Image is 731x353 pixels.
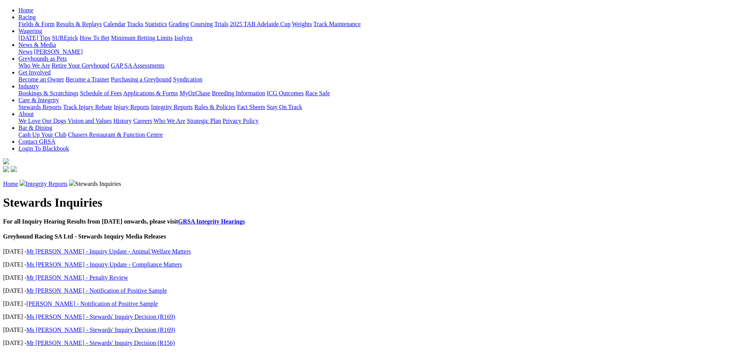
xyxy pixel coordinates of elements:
[151,104,193,110] a: Integrity Reports
[18,145,69,152] a: Login To Blackbook
[63,104,112,110] a: Track Injury Rebate
[314,21,361,27] a: Track Maintenance
[267,104,302,110] a: Stay On Track
[18,90,78,96] a: Bookings & Scratchings
[111,62,165,69] a: GAP SA Assessments
[187,118,221,124] a: Strategic Plan
[174,35,193,41] a: Isolynx
[145,21,167,27] a: Statistics
[18,104,61,110] a: Stewards Reports
[173,76,202,83] a: Syndication
[18,76,64,83] a: Become an Owner
[18,62,728,69] div: Greyhounds as Pets
[26,300,158,307] a: [PERSON_NAME] - Notification of Positive Sample
[18,83,39,89] a: Industry
[111,35,173,41] a: Minimum Betting Limits
[18,118,66,124] a: We Love Our Dogs
[3,261,728,268] p: [DATE] -
[3,158,9,164] img: logo-grsa-white.png
[153,118,185,124] a: Who We Are
[18,21,728,28] div: Racing
[3,340,728,346] p: [DATE] -
[18,90,728,97] div: Industry
[127,21,144,27] a: Tracks
[18,55,67,62] a: Greyhounds as Pets
[3,287,728,294] p: [DATE] -
[3,274,728,281] p: [DATE] -
[3,326,728,333] p: [DATE] -
[3,300,728,307] p: [DATE] -
[3,196,728,210] h1: Stewards Inquiries
[18,97,59,103] a: Care & Integrity
[3,180,728,187] p: Stewards Inquiries
[3,313,728,320] p: [DATE] -
[18,21,54,27] a: Fields & Form
[3,166,9,172] img: facebook.svg
[66,76,109,83] a: Become a Trainer
[68,118,112,124] a: Vision and Values
[56,21,102,27] a: Results & Replays
[180,90,210,96] a: MyOzChase
[114,104,149,110] a: Injury Reports
[18,7,33,13] a: Home
[18,131,728,138] div: Bar & Dining
[68,131,163,138] a: Chasers Restaurant & Function Centre
[80,35,110,41] a: How To Bet
[69,180,75,186] img: chevron-right.svg
[18,35,50,41] a: [DATE] Tips
[11,166,17,172] img: twitter.svg
[26,313,175,320] a: Ms [PERSON_NAME] - Stewards' Inquiry Decision (R169)
[292,21,312,27] a: Weights
[230,21,290,27] a: 2025 TAB Adelaide Cup
[194,104,236,110] a: Rules & Policies
[3,218,245,225] b: For all Inquiry Hearing Results from [DATE] onwards, please visit
[3,248,728,255] p: [DATE] -
[169,21,189,27] a: Grading
[18,76,728,83] div: Get Involved
[52,35,78,41] a: SUREpick
[26,248,191,255] a: Mr [PERSON_NAME] - Inquiry Update - Animal Welfare Matters
[18,138,55,145] a: Contact GRSA
[18,62,50,69] a: Who We Are
[80,90,122,96] a: Schedule of Fees
[3,233,728,240] h4: Greyhound Racing SA Ltd - Stewards Inquiry Media Releases
[3,181,18,187] a: Home
[237,104,265,110] a: Fact Sheets
[178,218,245,225] a: GRSA Integrity Hearings
[113,118,132,124] a: History
[26,326,175,333] a: Ms [PERSON_NAME] - Stewards' Inquiry Decision (R169)
[18,124,52,131] a: Bar & Dining
[34,48,83,55] a: [PERSON_NAME]
[18,35,728,41] div: Wagering
[123,90,178,96] a: Applications & Forms
[18,48,728,55] div: News & Media
[18,41,56,48] a: News & Media
[52,62,109,69] a: Retire Your Greyhound
[18,118,728,124] div: About
[26,340,175,346] a: Mr [PERSON_NAME] - Stewards' Inquiry Decision (R156)
[223,118,259,124] a: Privacy Policy
[133,118,152,124] a: Careers
[267,90,304,96] a: ICG Outcomes
[212,90,265,96] a: Breeding Information
[26,287,167,294] a: Mr [PERSON_NAME] - Notification of Positive Sample
[305,90,330,96] a: Race Safe
[20,180,26,186] img: chevron-right.svg
[103,21,125,27] a: Calendar
[190,21,213,27] a: Coursing
[26,274,128,281] a: Mr [PERSON_NAME] - Penalty Review
[18,14,36,20] a: Racing
[18,48,32,55] a: News
[18,111,34,117] a: About
[26,181,68,187] a: Integrity Reports
[18,131,66,138] a: Cash Up Your Club
[214,21,228,27] a: Trials
[18,69,51,76] a: Get Involved
[111,76,172,83] a: Purchasing a Greyhound
[26,261,182,268] a: Ms [PERSON_NAME] - Inquiry Update - Compliance Matters
[18,104,728,111] div: Care & Integrity
[18,28,42,34] a: Wagering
